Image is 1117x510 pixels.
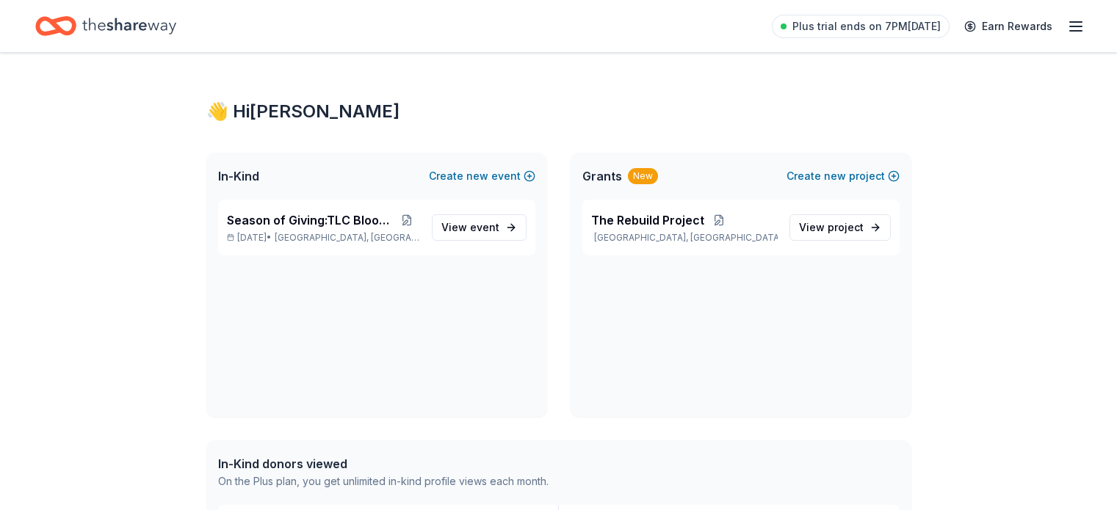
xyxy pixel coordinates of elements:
[772,15,950,38] a: Plus trial ends on 7PM[DATE]
[218,455,549,473] div: In-Kind donors viewed
[799,219,864,236] span: View
[470,221,499,233] span: event
[628,168,658,184] div: New
[218,167,259,185] span: In-Kind
[432,214,527,241] a: View event
[275,232,419,244] span: [GEOGRAPHIC_DATA], [GEOGRAPHIC_DATA]
[828,221,864,233] span: project
[218,473,549,490] div: On the Plus plan, you get unlimited in-kind profile views each month.
[429,167,535,185] button: Createnewevent
[591,211,704,229] span: The Rebuild Project
[789,214,891,241] a: View project
[227,232,420,244] p: [DATE] •
[227,211,394,229] span: Season of Giving:TLC Blood Drive
[206,100,911,123] div: 👋 Hi [PERSON_NAME]
[787,167,900,185] button: Createnewproject
[792,18,941,35] span: Plus trial ends on 7PM[DATE]
[582,167,622,185] span: Grants
[441,219,499,236] span: View
[591,232,778,244] p: [GEOGRAPHIC_DATA], [GEOGRAPHIC_DATA]
[466,167,488,185] span: new
[824,167,846,185] span: new
[955,13,1061,40] a: Earn Rewards
[35,9,176,43] a: Home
